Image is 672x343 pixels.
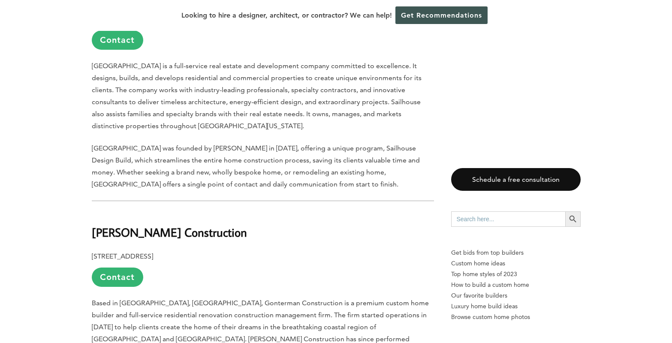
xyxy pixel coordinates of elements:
[92,225,247,240] b: [PERSON_NAME] Construction
[451,168,581,191] a: Schedule a free consultation
[451,290,581,301] a: Our favorite builders
[92,268,143,287] a: Contact
[451,269,581,280] a: Top home styles of 2023
[395,6,488,24] a: Get Recommendations
[451,312,581,322] a: Browse custom home photos
[92,62,422,130] span: [GEOGRAPHIC_DATA] is a full-service real estate and development company committed to excellence. ...
[451,301,581,312] a: Luxury home build ideas
[451,258,581,269] a: Custom home ideas
[92,30,143,50] a: Contact
[451,211,565,227] input: Search here...
[92,144,420,188] span: [GEOGRAPHIC_DATA] was founded by [PERSON_NAME] in [DATE], offering a unique program, Sailhouse De...
[451,247,581,258] p: Get bids from top builders
[451,280,581,290] a: How to build a custom home
[92,252,153,260] b: [STREET_ADDRESS]
[568,214,578,224] svg: Search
